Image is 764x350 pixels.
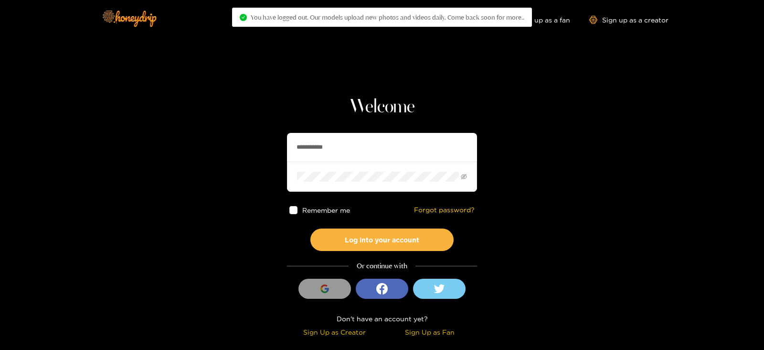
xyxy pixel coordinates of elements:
span: You have logged out. Our models upload new photos and videos daily. Come back soon for more.. [251,13,524,21]
div: Or continue with [287,261,477,272]
a: Sign up as a fan [505,16,570,24]
h1: Welcome [287,96,477,119]
span: check-circle [240,14,247,21]
button: Log into your account [310,229,454,251]
a: Forgot password? [414,206,475,214]
a: Sign up as a creator [589,16,668,24]
span: Remember me [302,207,350,214]
div: Sign Up as Fan [384,327,475,338]
span: eye-invisible [461,174,467,180]
div: Sign Up as Creator [289,327,380,338]
div: Don't have an account yet? [287,313,477,324]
